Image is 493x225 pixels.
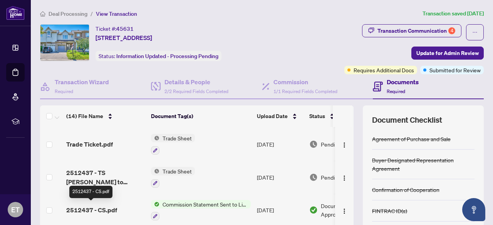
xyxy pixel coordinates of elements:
[69,186,112,198] div: 2512437 - CS.pdf
[372,185,439,194] div: Confirmation of Cooperation
[273,77,337,87] h4: Commission
[309,140,318,148] img: Document Status
[309,112,325,120] span: Status
[321,202,369,218] span: Document Approved
[372,156,475,173] div: Buyer Designated Representation Agreement
[321,173,359,182] span: Pending Review
[151,134,159,142] img: Status Icon
[148,105,254,127] th: Document Tag(s)
[372,207,407,215] div: FINTRAC ID(s)
[338,138,350,150] button: Logo
[66,140,113,149] span: Trade Ticket.pdf
[321,140,359,148] span: Pending Review
[306,105,372,127] th: Status
[55,88,73,94] span: Required
[66,205,117,215] span: 2512437 - CS.pdf
[423,9,484,18] article: Transaction saved [DATE]
[257,112,288,120] span: Upload Date
[96,10,137,17] span: View Transaction
[372,115,442,125] span: Document Checklist
[96,51,221,61] div: Status:
[40,11,45,17] span: home
[254,105,306,127] th: Upload Date
[40,25,89,61] img: IMG-X12238428_1.jpg
[429,66,481,74] span: Submitted for Review
[411,47,484,60] button: Update for Admin Review
[91,9,93,18] li: /
[472,30,478,35] span: ellipsis
[55,77,109,87] h4: Transaction Wizard
[159,200,251,208] span: Commission Statement Sent to Listing Brokerage
[309,173,318,182] img: Document Status
[387,77,419,87] h4: Documents
[96,33,152,42] span: [STREET_ADDRESS]
[49,10,87,17] span: Deal Processing
[254,128,306,161] td: [DATE]
[151,167,159,175] img: Status Icon
[164,88,228,94] span: 2/2 Required Fields Completed
[151,200,159,208] img: Status Icon
[387,88,405,94] span: Required
[159,134,195,142] span: Trade Sheet
[341,142,347,148] img: Logo
[362,24,461,37] button: Transaction Communication4
[416,47,479,59] span: Update for Admin Review
[341,208,347,214] img: Logo
[116,53,218,60] span: Information Updated - Processing Pending
[377,25,455,37] div: Transaction Communication
[338,171,350,183] button: Logo
[273,88,337,94] span: 1/1 Required Fields Completed
[309,206,318,214] img: Document Status
[66,112,103,120] span: (14) File Name
[63,105,148,127] th: (14) File Name
[116,25,134,32] span: 45631
[159,167,195,175] span: Trade Sheet
[354,66,414,74] span: Requires Additional Docs
[164,77,228,87] h4: Details & People
[341,175,347,181] img: Logo
[338,204,350,216] button: Logo
[151,167,195,188] button: Status IconTrade Sheet
[96,24,134,33] div: Ticket #:
[372,135,451,143] div: Agreement of Purchase and Sale
[66,168,145,187] span: 2512437 - TS [PERSON_NAME] to review.pdf
[462,198,485,221] button: Open asap
[151,134,195,155] button: Status IconTrade Sheet
[448,27,455,34] div: 4
[151,200,251,221] button: Status IconCommission Statement Sent to Listing Brokerage
[6,6,25,20] img: logo
[254,161,306,194] td: [DATE]
[11,204,20,215] span: ET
